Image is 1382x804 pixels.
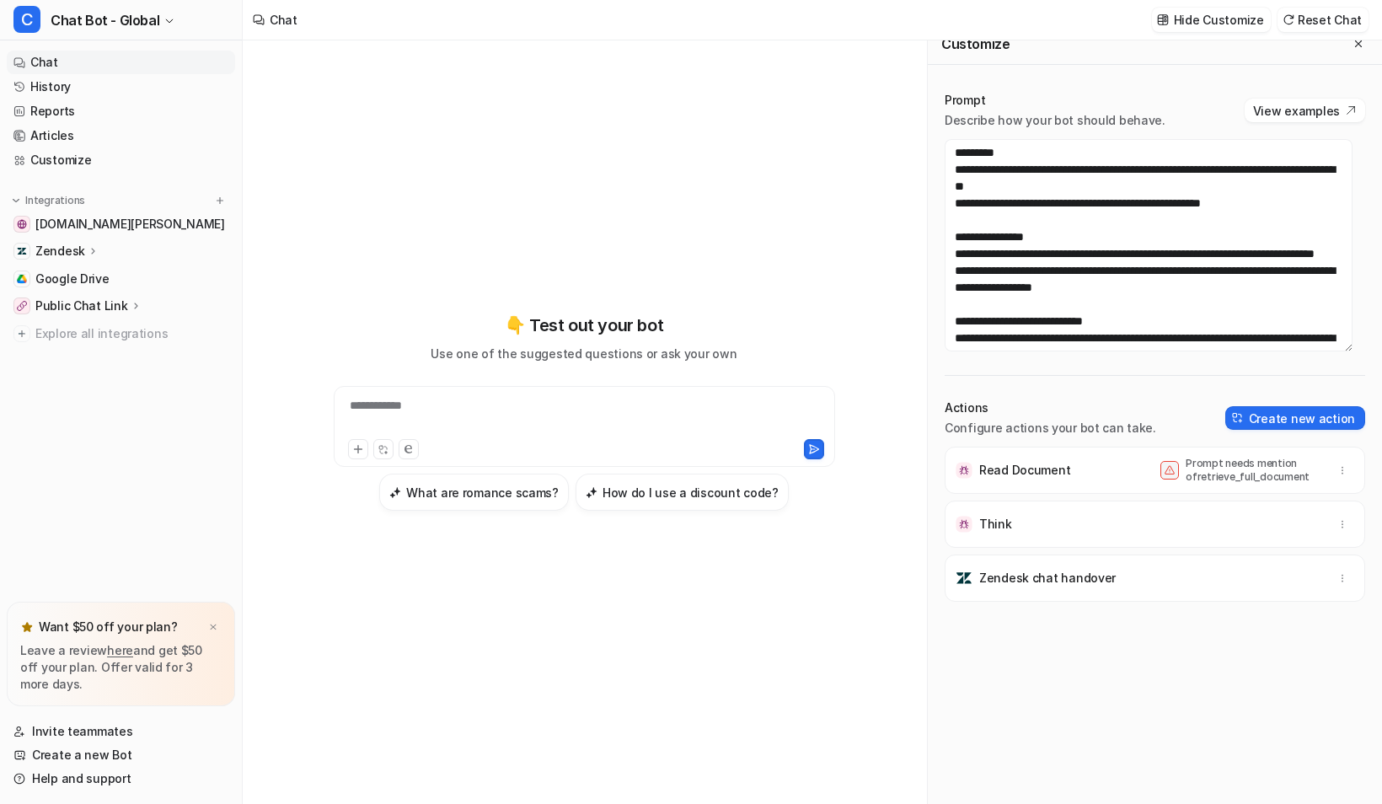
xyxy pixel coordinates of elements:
a: History [7,75,235,99]
button: Close flyout [1348,34,1369,54]
a: Customize [7,148,235,172]
button: Hide Customize [1152,8,1271,32]
a: Articles [7,124,235,147]
img: explore all integrations [13,325,30,342]
button: View examples [1245,99,1365,122]
span: Google Drive [35,271,110,287]
img: Think icon [956,516,972,533]
span: Explore all integrations [35,320,228,347]
h3: How do I use a discount code? [603,484,779,501]
p: Integrations [25,194,85,207]
button: What are romance scams?What are romance scams? [379,474,569,511]
button: Create new action [1225,406,1365,430]
img: create-action-icon.svg [1232,412,1244,424]
p: Public Chat Link [35,297,128,314]
img: Read Document icon [956,462,972,479]
img: How do I use a discount code? [586,486,597,499]
img: Google Drive [17,274,27,284]
a: Google DriveGoogle Drive [7,267,235,291]
h2: Customize [941,35,1010,52]
img: Zendesk [17,246,27,256]
button: How do I use a discount code?How do I use a discount code? [576,474,789,511]
span: C [13,6,40,33]
p: Think [979,516,1012,533]
img: What are romance scams? [389,486,401,499]
p: Actions [945,399,1156,416]
button: Reset Chat [1278,8,1369,32]
img: x [208,622,218,633]
p: Leave a review and get $50 off your plan. Offer valid for 3 more days. [20,642,222,693]
p: Prompt needs mention of retrieve_full_document [1186,457,1320,484]
p: Configure actions your bot can take. [945,420,1156,437]
p: Want $50 off your plan? [39,619,178,635]
span: [DOMAIN_NAME][PERSON_NAME] [35,216,225,233]
img: menu_add.svg [214,195,226,206]
h3: What are romance scams? [406,484,559,501]
img: price-agg-sandy.vercel.app [17,219,27,229]
p: Describe how your bot should behave. [945,112,1165,129]
a: Chat [7,51,235,74]
a: Explore all integrations [7,322,235,346]
a: here [107,643,133,657]
img: customize [1157,13,1169,26]
a: price-agg-sandy.vercel.app[DOMAIN_NAME][PERSON_NAME] [7,212,235,236]
img: Zendesk chat handover icon [956,570,972,587]
span: Chat Bot - Global [51,8,159,32]
p: Zendesk chat handover [979,570,1116,587]
p: Use one of the suggested questions or ask your own [431,345,737,362]
img: reset [1283,13,1294,26]
p: Hide Customize [1174,11,1264,29]
img: expand menu [10,195,22,206]
a: Help and support [7,767,235,791]
div: Chat [270,11,297,29]
a: Create a new Bot [7,743,235,767]
p: Read Document [979,462,1070,479]
a: Reports [7,99,235,123]
button: Integrations [7,192,90,209]
a: Invite teammates [7,720,235,743]
p: 👇 Test out your bot [505,313,663,338]
img: star [20,620,34,634]
p: Zendesk [35,243,85,260]
p: Prompt [945,92,1165,109]
img: Public Chat Link [17,301,27,311]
